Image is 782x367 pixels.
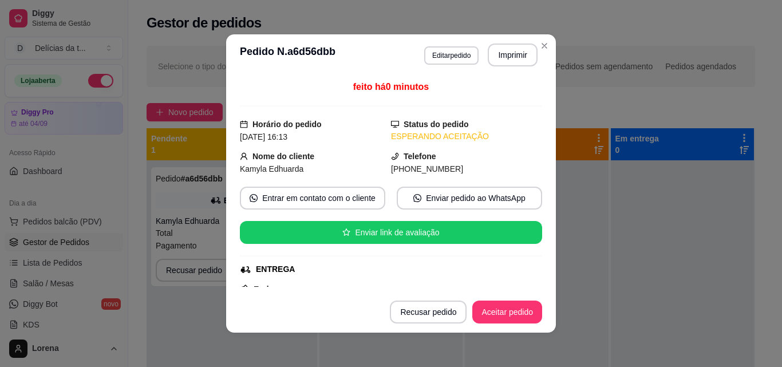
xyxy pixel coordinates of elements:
span: phone [391,152,399,160]
span: user [240,152,248,160]
span: feito há 0 minutos [353,82,429,92]
strong: Endereço [254,285,290,294]
button: Editarpedido [424,46,479,65]
span: Kamyla Edhuarda [240,164,303,173]
button: starEnviar link de avaliação [240,221,542,244]
span: [DATE] 16:13 [240,132,287,141]
button: whats-appEnviar pedido ao WhatsApp [397,187,542,210]
button: Imprimir [488,44,538,66]
span: [PHONE_NUMBER] [391,164,463,173]
span: calendar [240,120,248,128]
div: ESPERANDO ACEITAÇÃO [391,131,542,143]
strong: Status do pedido [404,120,469,129]
button: Close [535,37,554,55]
span: whats-app [413,194,421,202]
span: whats-app [250,194,258,202]
button: Aceitar pedido [472,301,542,323]
span: pushpin [240,284,249,293]
strong: Horário do pedido [252,120,322,129]
strong: Telefone [404,152,436,161]
strong: Nome do cliente [252,152,314,161]
span: desktop [391,120,399,128]
h3: Pedido N. a6d56dbb [240,44,335,66]
button: Recusar pedido [390,301,467,323]
div: ENTREGA [256,263,295,275]
button: whats-appEntrar em contato com o cliente [240,187,385,210]
span: star [342,228,350,236]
